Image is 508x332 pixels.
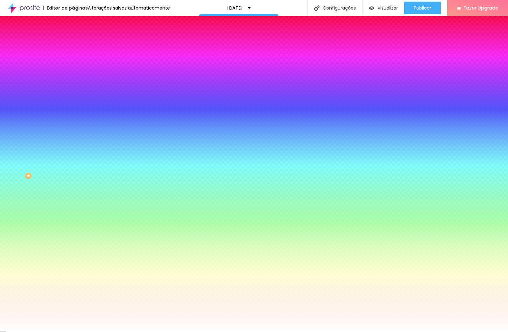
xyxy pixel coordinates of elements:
button: Publicar [404,2,441,14]
span: Visualizar [377,5,398,11]
p: [DATE] [227,6,243,10]
div: Alterações salvas automaticamente [88,6,170,10]
img: Icone [314,5,320,11]
div: Editor de páginas [43,6,88,10]
img: view-1.svg [369,5,374,11]
button: Visualizar [363,2,404,14]
span: Publicar [414,5,431,11]
span: Fazer Upgrade [464,5,498,11]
